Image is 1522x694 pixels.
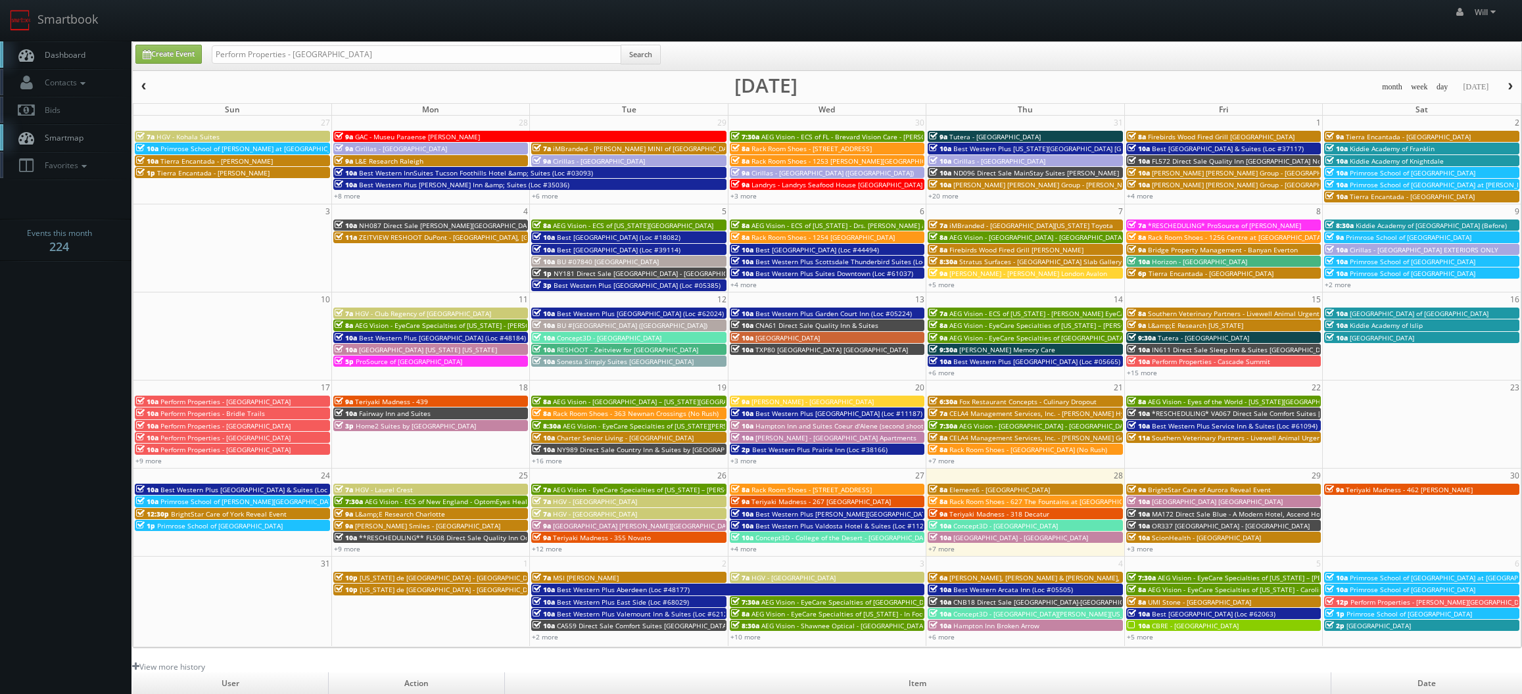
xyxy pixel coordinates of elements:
[355,521,500,530] span: [PERSON_NAME] Smiles - [GEOGRAPHIC_DATA]
[335,357,354,366] span: 5p
[533,445,555,454] span: 10a
[1325,280,1351,289] a: +2 more
[160,156,273,166] span: Tierra Encantada - [PERSON_NAME]
[1350,168,1475,177] span: Primrose School of [GEOGRAPHIC_DATA]
[755,321,878,330] span: CNA61 Direct Sale Quality Inn & Suites
[731,221,749,230] span: 8a
[731,132,759,141] span: 7:30a
[554,281,721,290] span: Best Western Plus [GEOGRAPHIC_DATA] (Loc #05385)
[949,433,1141,442] span: CELA4 Management Services, Inc. - [PERSON_NAME] Genesis
[1128,357,1150,366] span: 10a
[533,409,551,418] span: 8a
[751,485,872,494] span: Rack Room Shoes - [STREET_ADDRESS]
[1325,168,1348,177] span: 10a
[953,144,1222,153] span: Best Western Plus [US_STATE][GEOGRAPHIC_DATA] [GEOGRAPHIC_DATA] (Loc #37096)
[731,345,753,354] span: 10a
[160,144,348,153] span: Primrose School of [PERSON_NAME] at [GEOGRAPHIC_DATA]
[1148,233,1323,242] span: Rack Room Shoes - 1256 Centre at [GEOGRAPHIC_DATA]
[160,497,338,506] span: Primrose School of [PERSON_NAME][GEOGRAPHIC_DATA]
[335,509,353,519] span: 9a
[959,345,1055,354] span: [PERSON_NAME] Memory Care
[1325,192,1348,201] span: 10a
[359,345,497,354] span: [GEOGRAPHIC_DATA] [US_STATE] [US_STATE]
[1152,168,1414,177] span: [PERSON_NAME] [PERSON_NAME] Group - [GEOGRAPHIC_DATA] - [STREET_ADDRESS]
[1128,156,1150,166] span: 10a
[755,245,879,254] span: Best [GEOGRAPHIC_DATA] (Loc #44494)
[533,397,551,406] span: 8a
[335,333,357,342] span: 10a
[929,144,951,153] span: 10a
[1152,421,1364,430] span: Best Western Plus Service Inn & Suites (Loc #61094) WHITE GLOVE
[160,445,291,454] span: Perform Properties - [GEOGRAPHIC_DATA]
[1152,257,1247,266] span: Horizon - [GEOGRAPHIC_DATA]
[1152,409,1383,418] span: *RESCHEDULING* VA067 Direct Sale Comfort Suites [GEOGRAPHIC_DATA]
[335,233,357,242] span: 11a
[755,433,916,442] span: [PERSON_NAME] - [GEOGRAPHIC_DATA] Apartments
[929,321,947,330] span: 8a
[730,191,757,200] a: +3 more
[1350,321,1423,330] span: Kiddie Academy of Islip
[731,333,753,342] span: 10a
[533,497,551,506] span: 7a
[359,333,526,342] span: Best Western Plus [GEOGRAPHIC_DATA] (Loc #48184)
[553,485,788,494] span: AEG Vision - EyeCare Specialties of [US_STATE] – [PERSON_NAME] Eye Care
[1128,321,1146,330] span: 9a
[533,421,561,430] span: 8:30a
[1377,79,1407,95] button: month
[38,104,60,116] span: Bids
[359,180,569,189] span: Best Western Plus [PERSON_NAME] Inn &amp; Suites (Loc #35036)
[751,233,895,242] span: Rack Room Shoes - 1254 [GEOGRAPHIC_DATA]
[533,509,551,519] span: 7a
[929,180,951,189] span: 10a
[949,245,1083,254] span: Firebirds Wood Fired Grill [PERSON_NAME]
[553,497,637,506] span: HGV - [GEOGRAPHIC_DATA]
[136,144,158,153] span: 10a
[731,168,749,177] span: 9a
[929,257,957,266] span: 8:30a
[136,168,155,177] span: 1p
[755,409,922,418] span: Best Western Plus [GEOGRAPHIC_DATA] (Loc #11187)
[751,168,914,177] span: Cirillas - [GEOGRAPHIC_DATA] ([GEOGRAPHIC_DATA])
[1128,245,1146,254] span: 9a
[1346,132,1471,141] span: Tierra Encantada - [GEOGRAPHIC_DATA]
[1325,257,1348,266] span: 10a
[136,497,158,506] span: 10a
[1152,144,1304,153] span: Best [GEOGRAPHIC_DATA] & Suites (Loc #37117)
[359,233,586,242] span: ZEITVIEW RESHOOT DuPont - [GEOGRAPHIC_DATA], [GEOGRAPHIC_DATA]
[755,333,820,342] span: [GEOGRAPHIC_DATA]
[355,144,447,153] span: Cirillas - [GEOGRAPHIC_DATA]
[1128,421,1150,430] span: 10a
[1128,233,1146,242] span: 8a
[929,445,947,454] span: 8a
[730,456,757,465] a: +3 more
[1325,156,1348,166] span: 10a
[1149,269,1273,278] span: Tierra Encantada - [GEOGRAPHIC_DATA]
[731,485,749,494] span: 8a
[553,397,836,406] span: AEG Vision - [GEOGRAPHIC_DATA] – [US_STATE][GEOGRAPHIC_DATA]. ([GEOGRAPHIC_DATA])
[1158,333,1249,342] span: Tutera - [GEOGRAPHIC_DATA]
[1148,132,1295,141] span: Firebirds Wood Fired Grill [GEOGRAPHIC_DATA]
[356,421,476,430] span: Home2 Suites by [GEOGRAPHIC_DATA]
[38,49,85,60] span: Dashboard
[929,421,957,430] span: 7:30a
[160,485,356,494] span: Best Western Plus [GEOGRAPHIC_DATA] & Suites (Loc #45093)
[1128,132,1146,141] span: 8a
[1128,168,1150,177] span: 10a
[731,497,749,506] span: 9a
[1128,333,1156,342] span: 9:30a
[731,180,749,189] span: 9a
[136,445,158,454] span: 10a
[929,345,957,354] span: 9:30a
[533,144,551,153] span: 7a
[1128,497,1150,506] span: 10a
[335,321,353,330] span: 8a
[553,509,637,519] span: HGV - [GEOGRAPHIC_DATA]
[533,485,551,494] span: 7a
[929,485,947,494] span: 8a
[1406,79,1433,95] button: week
[1152,497,1283,506] span: [GEOGRAPHIC_DATA] [GEOGRAPHIC_DATA]
[136,421,158,430] span: 10a
[1127,368,1157,377] a: +15 more
[949,233,1124,242] span: AEG Vision - [GEOGRAPHIC_DATA] - [GEOGRAPHIC_DATA]
[1325,144,1348,153] span: 10a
